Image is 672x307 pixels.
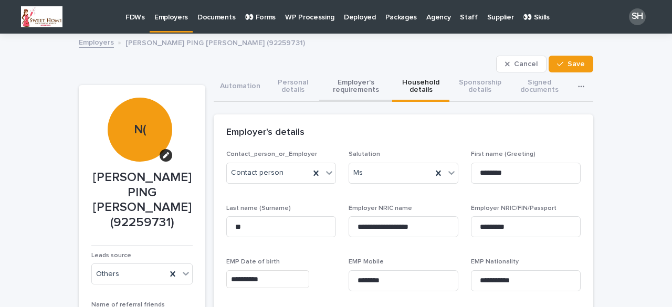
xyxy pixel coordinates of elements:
span: Cancel [514,60,538,68]
span: Employer NRIC/FIN/Passport [471,205,556,211]
span: EMP Nationality [471,259,519,265]
div: SH [629,8,646,25]
button: Cancel [496,56,547,72]
span: EMP Mobile [349,259,384,265]
button: Automation [214,72,267,102]
p: [PERSON_NAME] PING [PERSON_NAME] (92259731) [125,36,305,48]
button: Sponsorship details [449,72,510,102]
button: Signed documents [510,72,569,102]
span: Leads source [91,252,131,259]
button: Employer's requirements [319,72,393,102]
span: Save [568,60,585,68]
button: Household details [392,72,449,102]
span: First name (Greeting) [471,151,535,157]
span: Ms [353,167,363,178]
span: Employer NRIC name [349,205,412,211]
div: N( [108,58,172,137]
span: EMP Date of birth [226,259,280,265]
span: Salutation [349,151,380,157]
h2: Employer's details [226,127,304,139]
a: Employers [79,36,114,48]
img: 4Hl6y-Wg65OEjg7Bbk3N3owbZgGUc0I-gQKsiTIAfeM [21,6,62,27]
span: Last name (Surname) [226,205,291,211]
span: Others [96,269,119,280]
button: Personal details [267,72,319,102]
button: Save [549,56,593,72]
span: Contact person [231,167,283,178]
p: [PERSON_NAME] PING [PERSON_NAME] (92259731) [91,170,193,230]
span: Contact_person_or_Employer [226,151,317,157]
